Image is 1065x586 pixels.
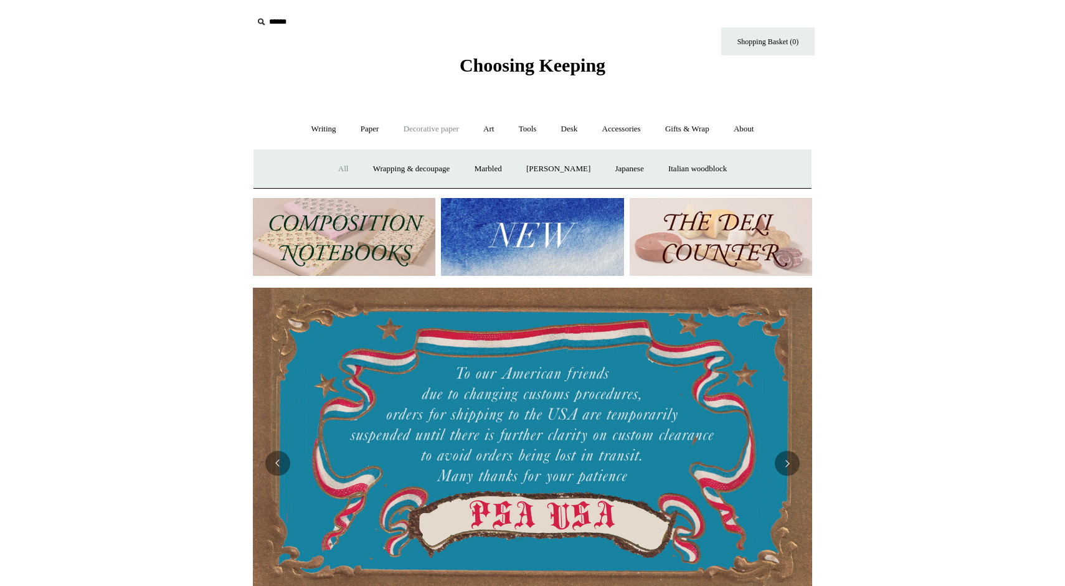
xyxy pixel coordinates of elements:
[630,198,812,276] img: The Deli Counter
[657,153,738,186] a: Italian woodblock
[460,65,605,73] a: Choosing Keeping
[300,113,348,146] a: Writing
[775,451,800,476] button: Next
[253,198,435,276] img: 202302 Composition ledgers.jpg__PID:69722ee6-fa44-49dd-a067-31375e5d54ec
[515,153,602,186] a: [PERSON_NAME]
[362,153,462,186] a: Wrapping & decoupage
[654,113,721,146] a: Gifts & Wrap
[472,113,505,146] a: Art
[441,198,623,276] img: New.jpg__PID:f73bdf93-380a-4a35-bcfe-7823039498e1
[392,113,470,146] a: Decorative paper
[265,451,290,476] button: Previous
[327,153,360,186] a: All
[550,113,589,146] a: Desk
[603,153,655,186] a: Japanese
[349,113,391,146] a: Paper
[508,113,548,146] a: Tools
[721,27,815,55] a: Shopping Basket (0)
[591,113,652,146] a: Accessories
[722,113,765,146] a: About
[460,55,605,75] span: Choosing Keeping
[463,153,513,186] a: Marbled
